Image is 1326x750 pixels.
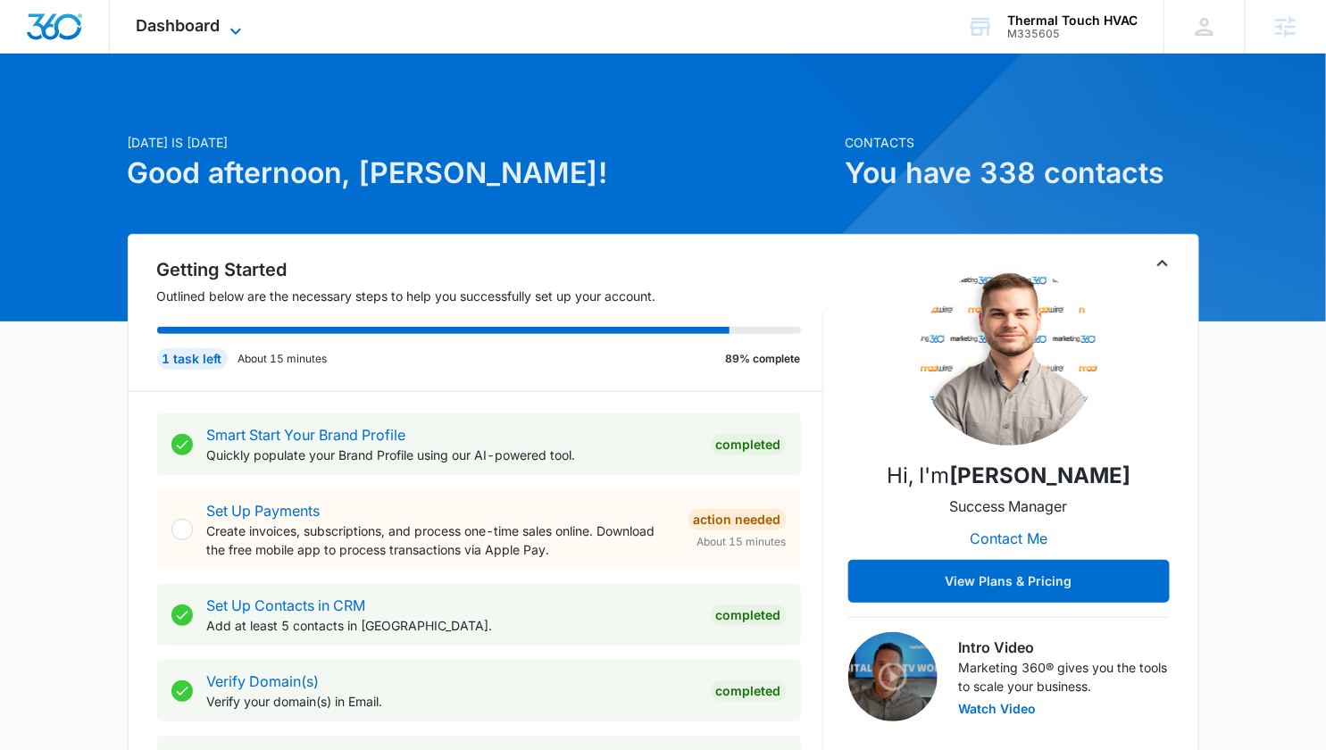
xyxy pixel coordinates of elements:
img: Niall Fowler [920,267,1098,446]
img: Intro Video [848,632,938,721]
a: Set Up Contacts in CRM [207,596,366,614]
div: Action Needed [688,509,787,530]
a: Set Up Payments [207,502,321,520]
button: Toggle Collapse [1152,253,1173,274]
span: Dashboard [137,16,221,35]
button: Contact Me [952,517,1065,560]
p: Contacts [846,133,1199,152]
p: Quickly populate your Brand Profile using our AI-powered tool. [207,446,696,464]
strong: [PERSON_NAME] [949,462,1130,488]
p: 89% complete [726,351,801,367]
p: Verify your domain(s) in Email. [207,692,696,711]
p: [DATE] is [DATE] [128,133,835,152]
div: 1 task left [157,348,228,370]
div: Completed [711,604,787,626]
a: Smart Start Your Brand Profile [207,426,406,444]
p: About 15 minutes [238,351,328,367]
p: Marketing 360® gives you the tools to scale your business. [959,658,1170,696]
h1: You have 338 contacts [846,152,1199,195]
p: Hi, I'm [887,460,1130,492]
button: Watch Video [959,703,1037,715]
div: Completed [711,434,787,455]
p: Add at least 5 contacts in [GEOGRAPHIC_DATA]. [207,616,696,635]
div: account id [1007,28,1138,40]
div: account name [1007,13,1138,28]
p: Create invoices, subscriptions, and process one-time sales online. Download the free mobile app t... [207,521,674,559]
button: View Plans & Pricing [848,560,1170,603]
span: About 15 minutes [697,534,787,550]
h2: Getting Started [157,256,823,283]
h1: Good afternoon, [PERSON_NAME]! [128,152,835,195]
h3: Intro Video [959,637,1170,658]
div: Completed [711,680,787,702]
p: Outlined below are the necessary steps to help you successfully set up your account. [157,287,823,305]
a: Verify Domain(s) [207,672,320,690]
p: Success Manager [950,496,1068,517]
